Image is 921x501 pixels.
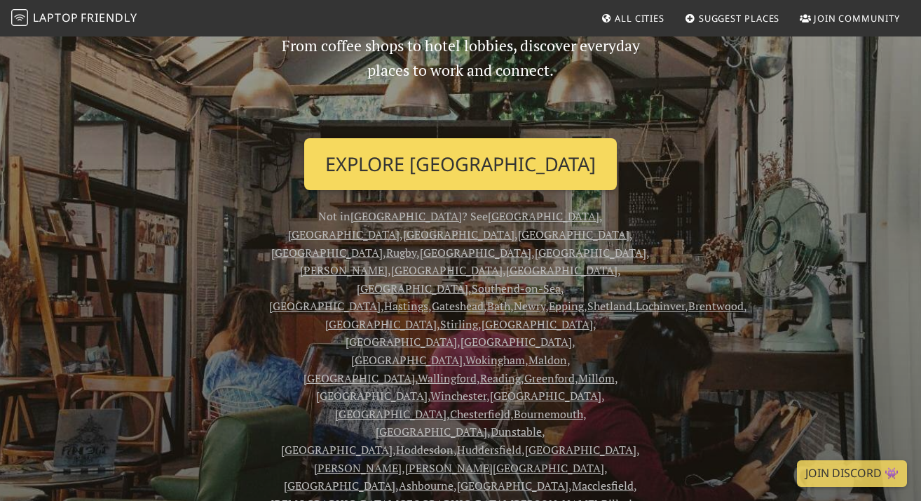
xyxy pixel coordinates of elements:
a: Bournemouth [514,406,583,422]
a: [GEOGRAPHIC_DATA] [357,281,468,296]
a: Join Discord 👾 [797,460,907,487]
span: All Cities [615,12,664,25]
a: Hastings [384,298,428,314]
span: Suggest Places [699,12,780,25]
a: [GEOGRAPHIC_DATA] [288,227,400,242]
a: Millom [578,370,615,386]
a: Wallingford [418,370,477,386]
a: Explore [GEOGRAPHIC_DATA] [304,138,617,190]
a: [GEOGRAPHIC_DATA] [488,208,599,224]
a: [GEOGRAPHIC_DATA] [316,388,428,403]
a: Lochinver [636,298,685,314]
a: [GEOGRAPHIC_DATA] [457,478,568,493]
a: [GEOGRAPHIC_DATA] [281,442,393,457]
a: [GEOGRAPHIC_DATA] [535,245,646,260]
a: [GEOGRAPHIC_DATA] [351,352,463,368]
a: LaptopFriendly LaptopFriendly [11,6,137,31]
a: Brentwood [688,298,744,314]
a: Bath [487,298,510,314]
span: Join Community [814,12,900,25]
a: [GEOGRAPHIC_DATA] [518,227,629,242]
a: Epping [549,298,584,314]
a: Join Community [794,6,906,31]
a: [GEOGRAPHIC_DATA] [525,442,636,457]
a: [GEOGRAPHIC_DATA] [391,262,503,278]
a: [GEOGRAPHIC_DATA] [460,334,572,349]
a: Reading [480,370,521,386]
a: [GEOGRAPHIC_DATA] [325,316,437,332]
a: Chesterfield [450,406,510,422]
a: Dunstable [491,424,542,439]
a: [GEOGRAPHIC_DATA] [284,478,395,493]
a: Gateshead [432,298,484,314]
a: [GEOGRAPHIC_DATA] [346,334,457,349]
a: Greenford [524,370,575,386]
a: [GEOGRAPHIC_DATA] [490,388,601,403]
a: [PERSON_NAME][GEOGRAPHIC_DATA] [405,460,604,476]
a: All Cities [595,6,670,31]
p: From coffee shops to hotel lobbies, discover everyday places to work and connect. [269,34,652,127]
a: Rugby [386,245,416,260]
a: [GEOGRAPHIC_DATA] [376,424,487,439]
a: [PERSON_NAME] [314,460,402,476]
a: Stirling [440,316,478,332]
a: [GEOGRAPHIC_DATA] [482,316,593,332]
a: [GEOGRAPHIC_DATA] [350,208,462,224]
a: Huddersfield [457,442,521,457]
a: Wokingham [465,352,525,368]
a: [GEOGRAPHIC_DATA] [269,298,381,314]
a: [PERSON_NAME] [300,262,388,278]
a: Suggest Places [679,6,786,31]
a: [GEOGRAPHIC_DATA] [403,227,514,242]
span: Friendly [81,10,137,25]
img: LaptopFriendly [11,9,28,26]
a: Macclesfield [572,478,634,493]
a: Ashbourne [399,478,453,493]
a: [GEOGRAPHIC_DATA] [420,245,531,260]
a: Hoddesdon [396,442,453,457]
a: [GEOGRAPHIC_DATA] [335,406,446,422]
a: Maldon [528,352,567,368]
a: Shetland [587,298,632,314]
a: [GEOGRAPHIC_DATA] [271,245,383,260]
a: [GEOGRAPHIC_DATA] [303,370,415,386]
a: Southend-on-Sea [472,281,561,296]
a: Winchester [430,388,486,403]
a: [GEOGRAPHIC_DATA] [506,262,618,278]
span: Laptop [33,10,79,25]
a: Newry [514,298,545,314]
